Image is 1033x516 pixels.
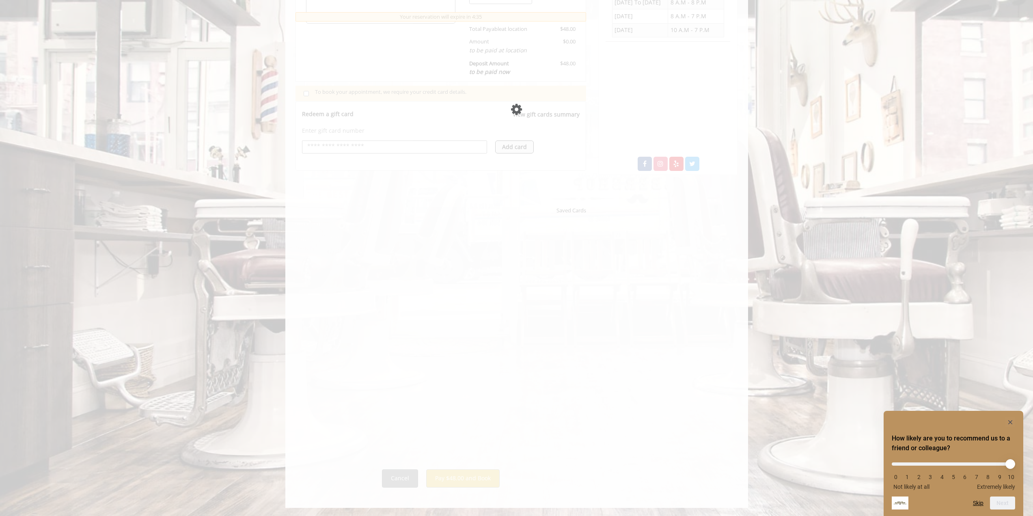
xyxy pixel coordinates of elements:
span: Not likely at all [893,484,929,490]
div: How likely are you to recommend us to a friend or colleague? Select an option from 0 to 10, with ... [892,417,1015,510]
span: Extremely likely [977,484,1015,490]
button: Skip [973,500,983,506]
div: How likely are you to recommend us to a friend or colleague? Select an option from 0 to 10, with ... [892,456,1015,490]
button: Next question [990,497,1015,510]
li: 0 [892,474,900,480]
li: 3 [926,474,934,480]
li: 2 [915,474,923,480]
li: 4 [938,474,946,480]
button: Hide survey [1005,417,1015,427]
li: 8 [984,474,992,480]
li: 6 [961,474,969,480]
li: 5 [949,474,958,480]
li: 10 [1007,474,1015,480]
li: 9 [996,474,1004,480]
h2: How likely are you to recommend us to a friend or colleague? Select an option from 0 to 10, with ... [892,434,1015,453]
li: 1 [903,474,911,480]
li: 7 [973,474,981,480]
